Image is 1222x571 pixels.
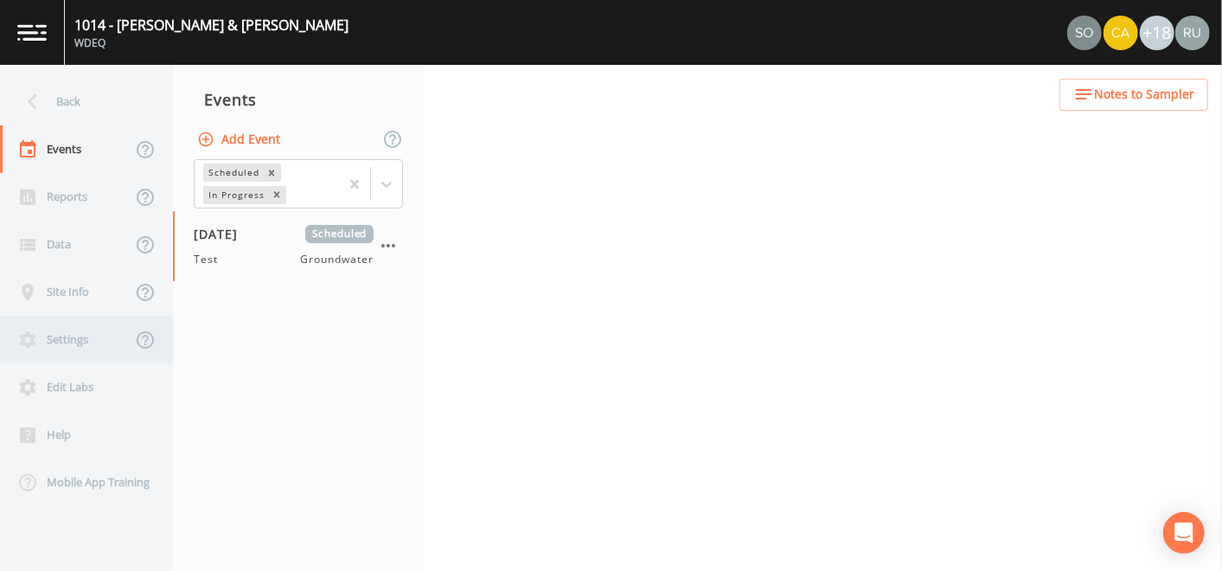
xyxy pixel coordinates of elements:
[1103,16,1139,50] div: Cathy Rose
[1066,16,1103,50] div: Sophie Tice
[17,24,47,41] img: logo
[74,15,349,35] div: 1014 - [PERSON_NAME] & [PERSON_NAME]
[300,252,374,267] span: Groundwater
[194,225,250,243] span: [DATE]
[194,252,228,267] span: Test
[173,211,424,282] a: [DATE]ScheduledTestGroundwater
[1059,79,1208,111] button: Notes to Sampler
[1067,16,1102,50] img: 2f3f50cbd0f2d7d3739efd806a95ff1a
[1140,16,1174,50] div: +18
[203,186,267,204] div: In Progress
[1175,16,1210,50] img: a5c06d64ce99e847b6841ccd0307af82
[1104,16,1138,50] img: 37d9cc7f3e1b9ec8ec648c4f5b158cdc
[1094,84,1194,106] span: Notes to Sampler
[194,124,287,156] button: Add Event
[267,186,286,204] div: Remove In Progress
[74,35,349,51] div: WDEQ
[1163,512,1205,554] div: Open Intercom Messenger
[305,225,374,243] span: Scheduled
[262,164,281,182] div: Remove Scheduled
[173,78,424,121] div: Events
[203,164,262,182] div: Scheduled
